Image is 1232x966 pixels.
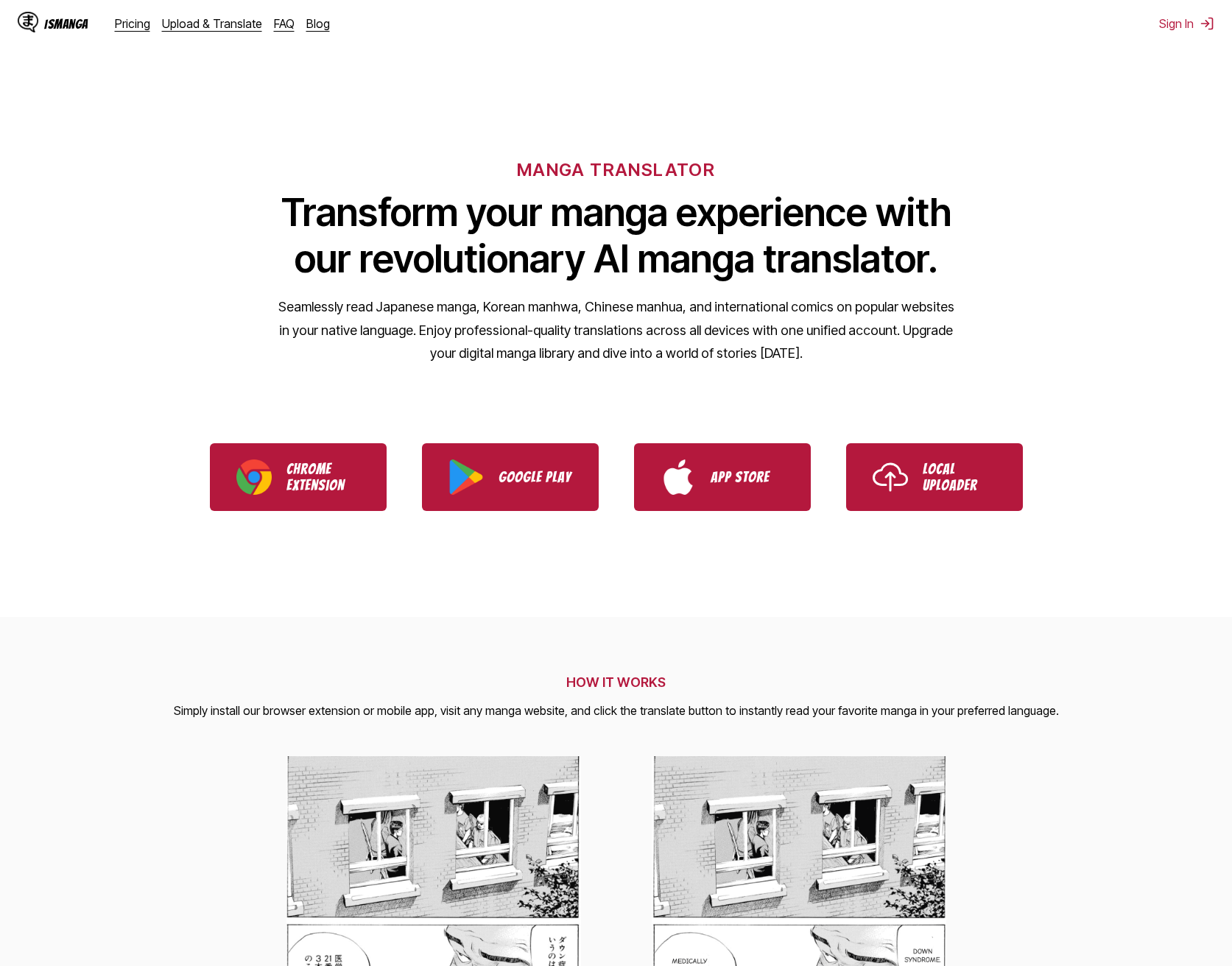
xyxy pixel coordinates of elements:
a: Upload & Translate [162,16,262,31]
a: IsManga LogoIsManga [18,12,115,35]
a: Download IsManga from App Store [634,443,811,511]
a: Pricing [115,16,150,31]
a: Use IsManga Local Uploader [846,443,1023,511]
img: Sign out [1200,16,1214,31]
img: Upload icon [873,459,908,495]
p: Chrome Extension [286,461,360,493]
h6: MANGA TRANSLATOR [517,159,715,180]
p: App Store [711,469,784,485]
p: Local Uploader [923,461,996,493]
p: Google Play [499,469,572,485]
a: FAQ [274,16,295,31]
a: Download IsManga from Google Play [422,443,599,511]
p: Simply install our browser extension or mobile app, visit any manga website, and click the transl... [174,702,1059,721]
img: Chrome logo [236,459,272,495]
img: Google Play logo [448,459,484,495]
img: IsManga Logo [18,12,38,32]
a: Blog [306,16,330,31]
p: Seamlessly read Japanese manga, Korean manhwa, Chinese manhua, and international comics on popula... [278,295,955,365]
div: IsManga [44,17,88,31]
h2: HOW IT WORKS [174,674,1059,690]
img: App Store logo [661,459,696,495]
a: Download IsManga Chrome Extension [210,443,387,511]
button: Sign In [1159,16,1214,31]
h1: Transform your manga experience with our revolutionary AI manga translator. [278,189,955,282]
